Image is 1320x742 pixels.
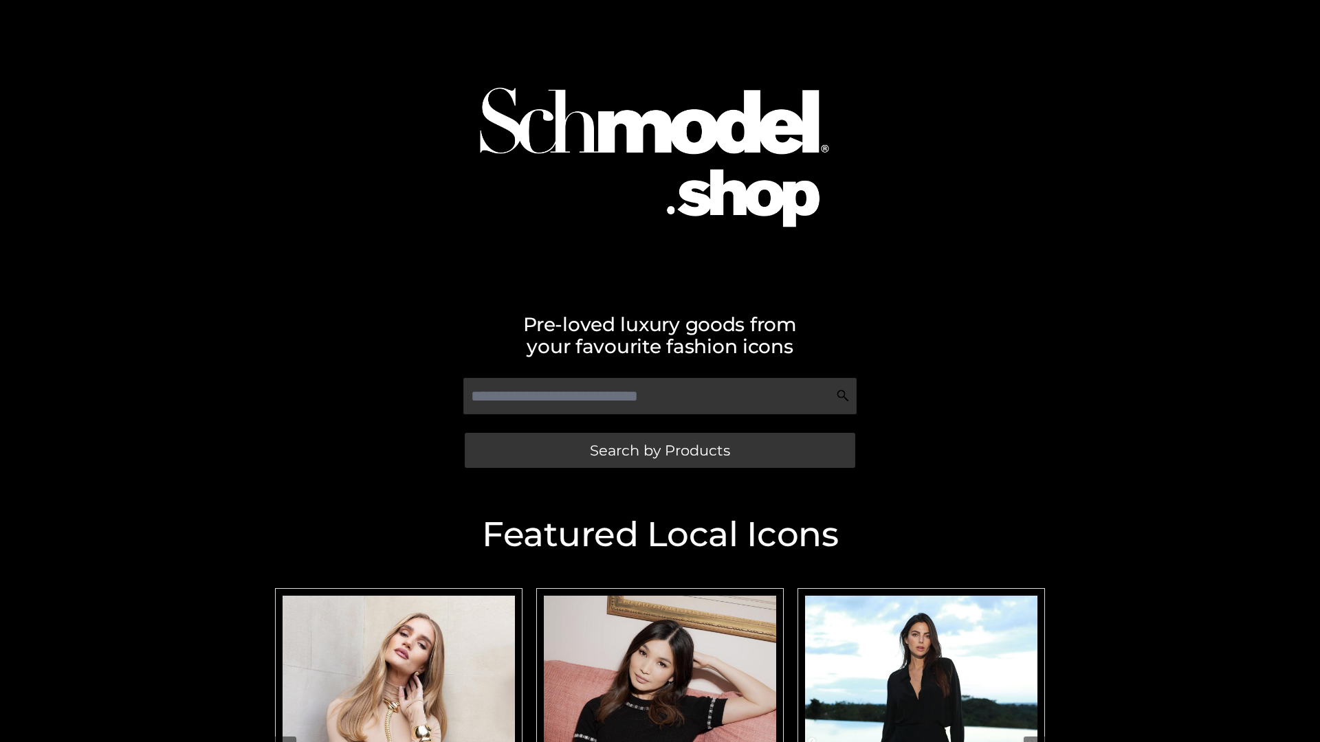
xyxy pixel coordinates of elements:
span: Search by Products [590,443,730,458]
h2: Pre-loved luxury goods from your favourite fashion icons [268,313,1052,357]
h2: Featured Local Icons​ [268,517,1052,552]
img: Search Icon [836,389,850,403]
a: Search by Products [465,433,855,468]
